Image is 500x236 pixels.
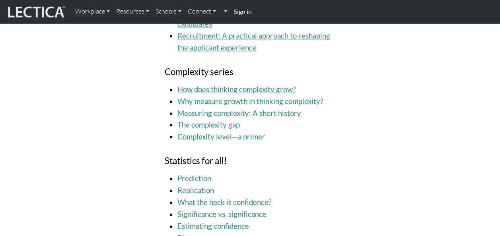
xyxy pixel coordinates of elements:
[177,97,323,106] a: Why measure growth in thinking complexity?
[233,8,251,15] strong: Sign in
[113,3,152,20] a: Resources
[177,198,271,207] a: What the heck is confidence?
[177,31,330,52] a: Recruitment: A practical approach to reshaping the applicant experience
[72,3,113,20] a: Workplace
[152,3,185,20] a: Schools
[165,67,335,77] h4: Complexity series
[177,210,267,219] a: Significance vs. significance
[177,120,240,129] a: The complexity gap
[177,8,330,28] a: Most recruitment assessments are unfair to job candidates
[177,109,301,118] a: Measuring complexity: A short history
[177,222,249,230] a: Estimating confidence
[177,174,211,183] a: Prediction
[6,4,66,19] img: lecticalive
[165,156,335,166] h4: Statistics for all!
[185,3,219,20] a: Connect
[230,3,255,20] a: Sign in
[177,186,214,195] a: Replication
[177,85,296,94] a: How does thinking complexity grow?
[177,132,265,141] a: Complexity level—a primer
